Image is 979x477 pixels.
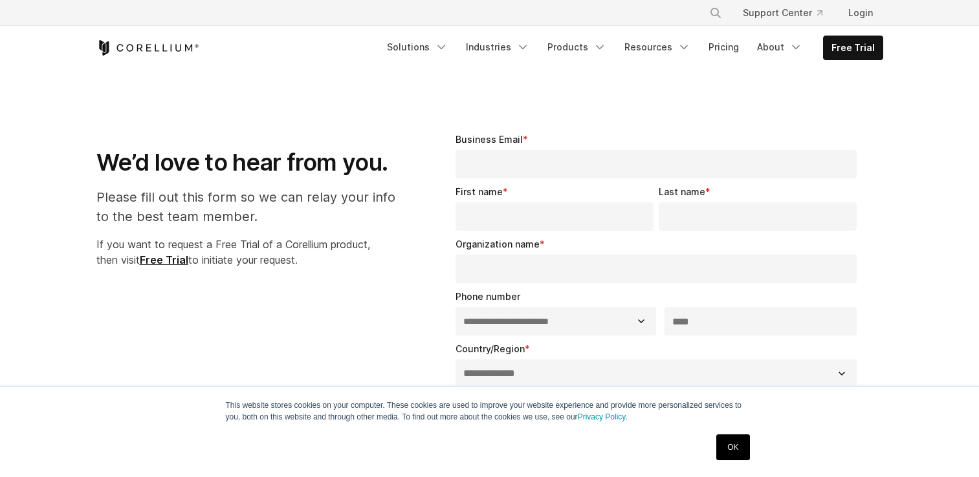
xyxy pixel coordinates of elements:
a: About [749,36,810,59]
div: Navigation Menu [379,36,883,60]
a: Free Trial [140,253,188,266]
div: Navigation Menu [694,1,883,25]
a: Corellium Home [96,40,199,56]
a: Resources [617,36,698,59]
span: Phone number [456,291,520,302]
a: OK [716,434,749,460]
a: Privacy Policy. [578,412,628,421]
p: This website stores cookies on your computer. These cookies are used to improve your website expe... [226,399,754,423]
button: Search [704,1,727,25]
a: Pricing [701,36,747,59]
span: Last name [659,186,705,197]
h1: We’d love to hear from you. [96,148,409,177]
span: Country/Region [456,343,525,354]
a: Products [540,36,614,59]
a: Solutions [379,36,456,59]
a: Login [838,1,883,25]
span: Business Email [456,134,523,145]
p: If you want to request a Free Trial of a Corellium product, then visit to initiate your request. [96,237,409,268]
p: Please fill out this form so we can relay your info to the best team member. [96,187,409,226]
span: First name [456,186,503,197]
a: Free Trial [824,36,883,59]
span: Organization name [456,238,540,249]
a: Support Center [732,1,833,25]
a: Industries [458,36,537,59]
